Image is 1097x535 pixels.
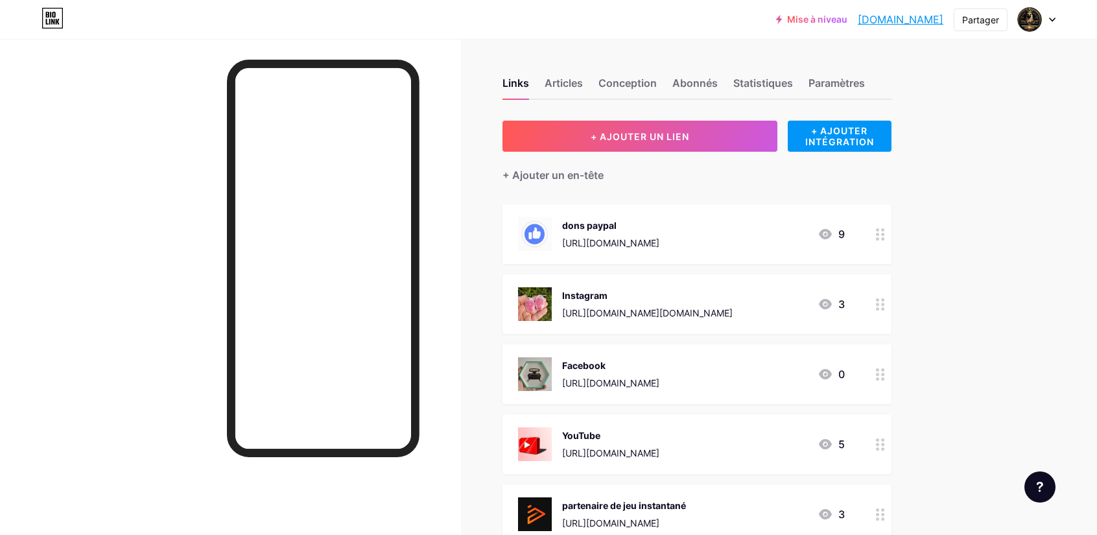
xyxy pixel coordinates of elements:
font: [URL][DOMAIN_NAME] [562,377,659,388]
font: dons paypal [562,220,617,231]
font: Statistiques [733,77,793,89]
font: + AJOUTER INTÉGRATION [805,125,874,147]
font: Abonnés [672,77,718,89]
font: 0 [838,368,845,381]
font: [URL][DOMAIN_NAME][DOMAIN_NAME] [562,307,733,318]
a: [DOMAIN_NAME] [858,12,943,27]
font: [DOMAIN_NAME] [858,13,943,26]
font: [URL][DOMAIN_NAME] [562,447,659,458]
font: Links [502,77,529,89]
font: YouTube [562,430,600,441]
font: Conception [598,77,657,89]
button: + AJOUTER UN LIEN [502,121,778,152]
font: Mise à niveau [787,14,847,25]
font: Paramètres [808,77,865,89]
font: 5 [838,438,845,451]
font: 3 [838,508,845,521]
img: dons paypal [518,217,552,251]
font: [URL][DOMAIN_NAME] [562,517,659,529]
img: Légion des pixels [1017,7,1042,32]
font: + AJOUTER UN LIEN [591,131,689,142]
img: Instagram [518,287,552,321]
font: 9 [838,228,845,241]
font: Instagram [562,290,607,301]
font: [URL][DOMAIN_NAME] [562,237,659,248]
font: 3 [838,298,845,311]
img: Facebook [518,357,552,391]
font: Facebook [562,360,606,371]
font: Partager [962,14,999,25]
img: YouTube [518,427,552,461]
font: + Ajouter un en-tête [502,169,604,182]
font: Articles [545,77,583,89]
font: partenaire de jeu instantané [562,500,686,511]
img: partenaire de jeu instantané [518,497,552,531]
